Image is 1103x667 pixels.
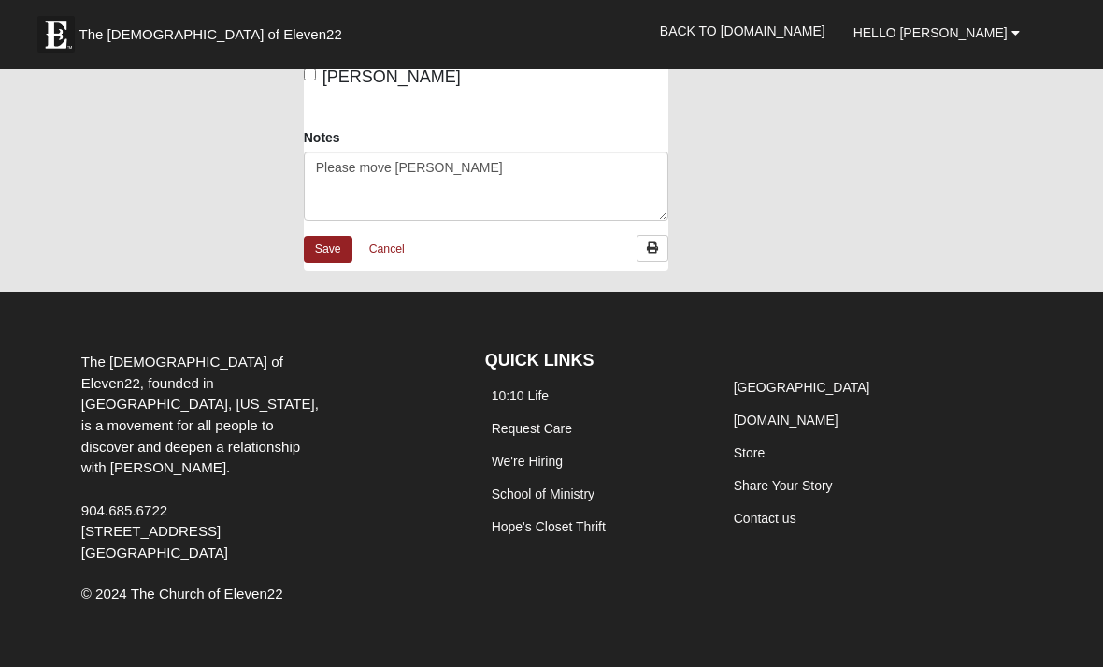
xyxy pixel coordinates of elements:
a: We're Hiring [492,454,563,469]
img: Eleven22 logo [37,16,75,53]
a: Store [734,445,765,460]
a: Request Care [492,421,572,436]
a: Contact us [734,511,796,526]
input: [PERSON_NAME] [304,68,316,80]
span: [PERSON_NAME] [322,67,461,86]
a: Hello [PERSON_NAME] [839,9,1034,56]
label: Notes [304,128,340,147]
span: © 2024 The Church of Eleven22 [81,586,283,602]
a: [DOMAIN_NAME] [734,413,838,428]
a: Share Your Story [734,478,833,493]
a: Save [304,236,352,263]
div: The [DEMOGRAPHIC_DATA] of Eleven22, founded in [GEOGRAPHIC_DATA], [US_STATE], is a movement for a... [67,352,337,564]
h4: QUICK LINKS [485,351,699,371]
a: Print Attendance Roster [637,235,668,262]
span: Hello [PERSON_NAME] [853,25,1008,40]
a: Cancel [357,235,417,264]
span: The [DEMOGRAPHIC_DATA] of Eleven22 [79,25,342,44]
a: The [DEMOGRAPHIC_DATA] of Eleven22 [28,7,402,53]
a: Back to [DOMAIN_NAME] [646,7,839,54]
a: 904.685.6722 [81,502,167,518]
a: 10:10 Life [492,388,550,403]
span: [GEOGRAPHIC_DATA] [81,544,228,560]
a: School of Ministry [492,486,594,501]
a: Hope's Closet Thrift [492,519,606,534]
a: [GEOGRAPHIC_DATA] [734,380,870,395]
